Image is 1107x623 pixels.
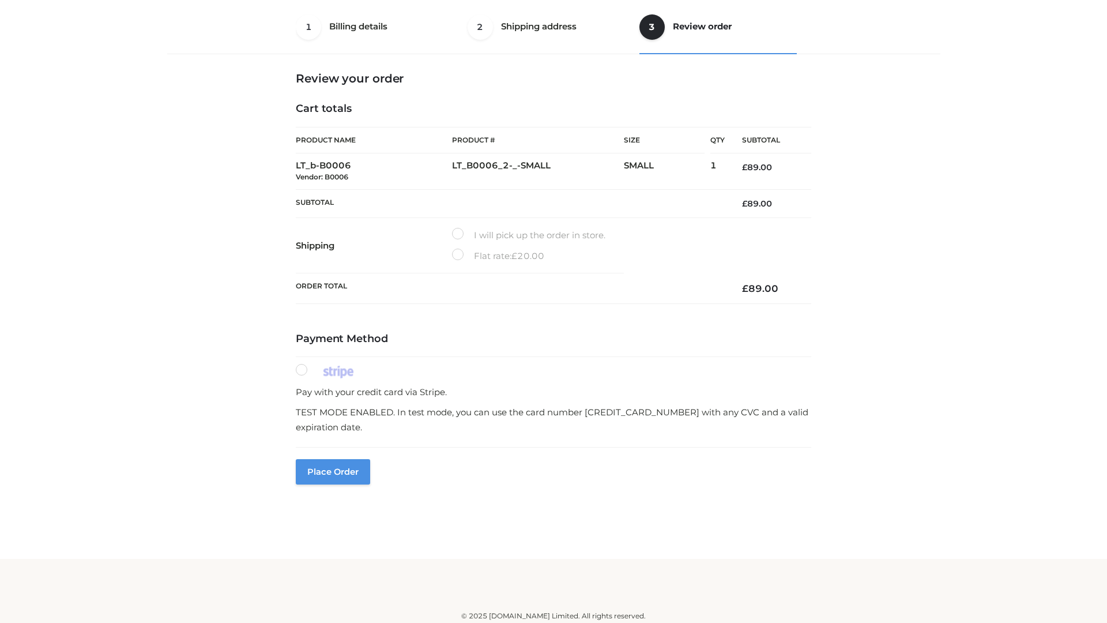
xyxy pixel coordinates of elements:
span: £ [742,162,747,172]
td: LT_B0006_2-_-SMALL [452,153,624,190]
td: 1 [710,153,725,190]
p: Pay with your credit card via Stripe. [296,385,811,400]
h4: Cart totals [296,103,811,115]
h3: Review your order [296,72,811,85]
th: Shipping [296,218,452,273]
span: £ [511,250,517,261]
bdi: 89.00 [742,283,778,294]
th: Order Total [296,273,725,304]
bdi: 89.00 [742,162,772,172]
th: Qty [710,127,725,153]
button: Place order [296,459,370,485]
th: Product # [452,127,624,153]
th: Subtotal [296,189,725,217]
small: Vendor: B0006 [296,172,348,181]
bdi: 20.00 [511,250,544,261]
label: I will pick up the order in store. [452,228,605,243]
p: TEST MODE ENABLED. In test mode, you can use the card number [CREDIT_CARD_NUMBER] with any CVC an... [296,405,811,434]
bdi: 89.00 [742,198,772,209]
th: Subtotal [725,127,811,153]
td: SMALL [624,153,710,190]
span: £ [742,283,748,294]
span: £ [742,198,747,209]
th: Product Name [296,127,452,153]
th: Size [624,127,705,153]
h4: Payment Method [296,333,811,346]
div: © 2025 [DOMAIN_NAME] Limited. All rights reserved. [171,610,936,622]
td: LT_b-B0006 [296,153,452,190]
label: Flat rate: [452,249,544,264]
